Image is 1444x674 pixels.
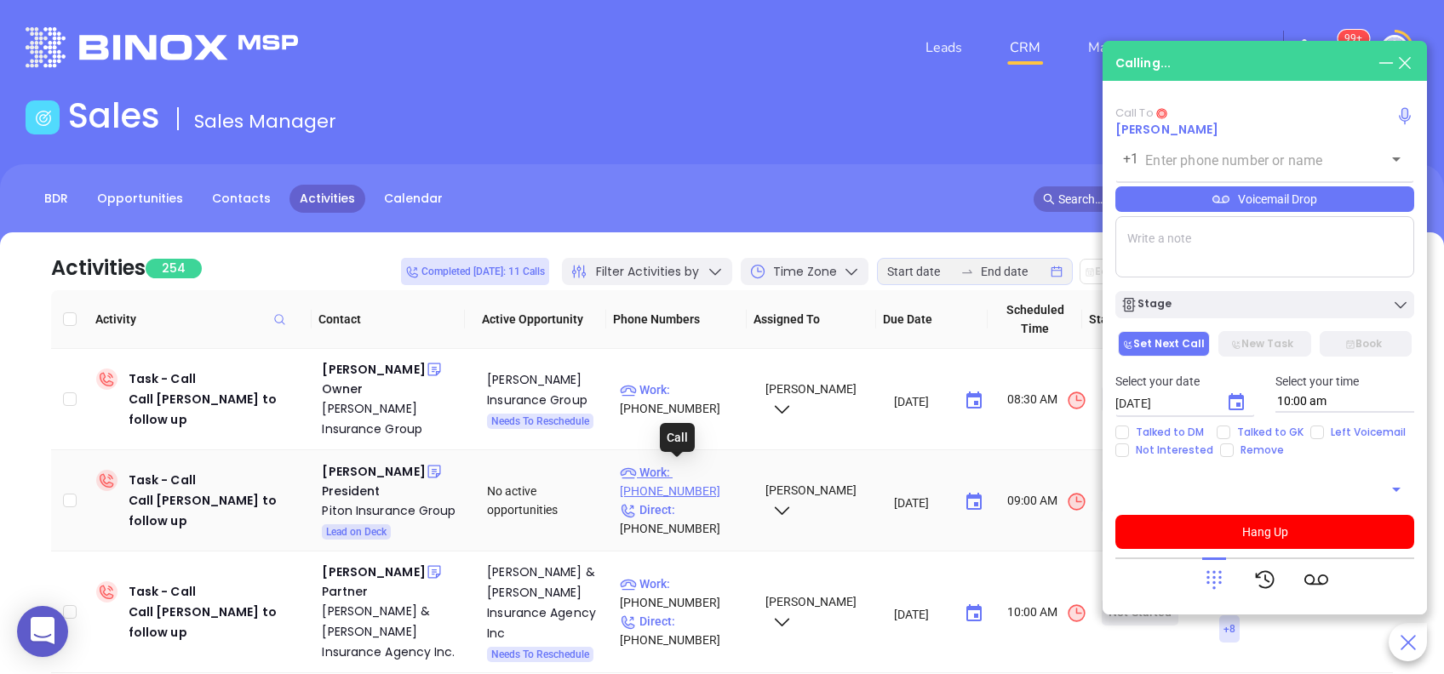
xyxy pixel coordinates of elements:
[1120,296,1172,313] div: Stage
[894,605,951,622] input: MM/DD/YYYY
[1118,331,1210,357] button: Set Next Call
[747,290,876,349] th: Assigned To
[887,262,954,281] input: Start date
[202,185,281,213] a: Contacts
[1081,31,1157,65] a: Marketing
[129,368,309,430] div: Task - Call
[491,645,589,664] span: Needs To Reschedule
[1115,395,1212,412] input: MM/DD/YYYY
[763,595,857,627] span: [PERSON_NAME]
[129,470,309,531] div: Task - Call
[1058,190,1365,208] input: Search…
[1080,259,1175,284] button: Edit Due Date
[596,263,699,281] span: Filter Activities by
[620,577,670,591] span: Work :
[68,95,160,136] h1: Sales
[894,392,951,409] input: MM/DD/YYYY
[1007,603,1087,624] span: 10:00 AM
[1230,426,1310,439] span: Talked to GK
[620,463,749,500] p: [PHONE_NUMBER]
[957,485,991,519] button: Choose date, selected date is Aug 26, 2025
[129,389,309,430] div: Call [PERSON_NAME] to follow up
[1115,105,1154,121] span: Call To
[620,503,675,517] span: Direct :
[322,461,425,482] div: [PERSON_NAME]
[960,265,974,278] span: swap-right
[1129,426,1211,439] span: Talked to DM
[1082,290,1188,349] th: Status
[374,185,453,213] a: Calendar
[919,31,969,65] a: Leads
[763,483,857,516] span: [PERSON_NAME]
[491,412,589,431] span: Needs To Reschedule
[1115,372,1255,391] p: Select your date
[326,523,387,541] span: Lead on Deck
[606,290,748,349] th: Phone Numbers
[620,380,749,418] p: [PHONE_NUMBER]
[960,265,974,278] span: to
[1043,193,1055,205] span: search
[876,290,988,349] th: Due Date
[981,262,1047,281] input: End date
[95,310,305,328] span: Activity
[1115,54,1171,72] div: Calling...
[322,359,425,380] div: [PERSON_NAME]
[620,500,749,538] p: [PHONE_NUMBER]
[322,500,463,521] a: Piton Insurance Group
[620,614,675,628] span: Direct :
[1007,390,1087,411] span: 08:30 AM
[34,185,78,213] a: BDR
[1191,31,1266,65] a: Reporting
[1275,372,1415,391] p: Select your time
[1333,38,1354,59] img: iconNotification
[1007,491,1087,512] span: 09:00 AM
[129,602,309,643] div: Call [PERSON_NAME] to follow up
[1294,38,1315,59] img: iconSetting
[129,581,309,643] div: Task - Call
[620,574,749,612] p: [PHONE_NUMBER]
[1320,331,1412,357] button: Book
[322,398,463,439] a: [PERSON_NAME] Insurance Group
[1219,386,1253,420] button: Choose date, selected date is Aug 28, 2025
[26,27,298,67] img: logo
[487,562,606,643] div: [PERSON_NAME] & [PERSON_NAME] Insurance Agency Inc
[1115,291,1414,318] button: Stage
[1324,426,1412,439] span: Left Voicemail
[773,263,837,281] span: Time Zone
[1115,515,1414,549] button: Hang Up
[620,383,670,397] span: Work :
[194,108,336,134] span: Sales Manager
[465,290,606,349] th: Active Opportunity
[1115,121,1218,138] a: [PERSON_NAME]
[1384,147,1408,171] button: Open
[957,597,991,631] button: Choose date, selected date is Aug 26, 2025
[87,185,193,213] a: Opportunities
[322,601,463,662] a: [PERSON_NAME] & [PERSON_NAME] Insurance Agency Inc.
[1129,443,1220,457] span: Not Interested
[146,259,202,278] span: 254
[487,482,606,519] div: No active opportunities
[620,466,670,479] span: Work :
[1003,31,1047,65] a: CRM
[322,562,425,582] div: [PERSON_NAME]
[1223,620,1235,638] span: + 8
[894,494,951,511] input: MM/DD/YYYY
[322,380,463,398] div: Owner
[988,290,1081,349] th: Scheduled Time
[312,290,464,349] th: Contact
[620,612,749,649] p: [PHONE_NUMBER]
[763,382,857,414] span: [PERSON_NAME]
[1338,30,1369,47] sup: 100
[1381,35,1408,62] img: user
[289,185,365,213] a: Activities
[322,482,463,500] div: President
[1218,331,1310,357] button: New Task
[1234,443,1291,457] span: Remove
[405,262,545,281] span: Completed [DATE]: 11 Calls
[129,490,309,531] div: Call [PERSON_NAME] to follow up
[487,369,606,410] div: [PERSON_NAME] Insurance Group
[51,253,146,283] div: Activities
